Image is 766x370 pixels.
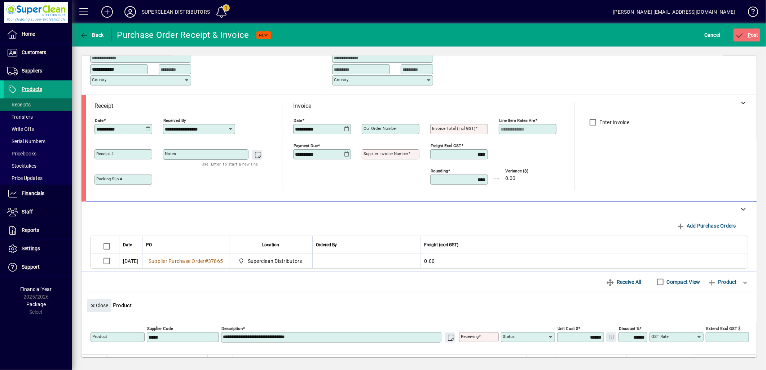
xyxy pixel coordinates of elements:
mat-label: Our order number [364,126,397,131]
a: Receipts [4,98,72,111]
mat-label: Supplier invoice number [364,151,408,156]
mat-label: Invoice Total (incl GST) [432,126,475,131]
mat-label: Country [334,77,348,82]
mat-label: Receiving [461,334,479,339]
span: Add Purchase Orders [676,220,736,232]
mat-label: Discount % [619,326,639,331]
mat-label: Rounding [431,168,448,173]
a: Financials [4,185,72,203]
div: Product [82,292,757,314]
label: Enter Invoice [598,119,629,126]
button: Close [87,299,111,312]
div: SUPERCLEAN DISTRIBUTORS [142,6,210,18]
span: PO [146,241,152,249]
mat-label: Packing Slip # [96,176,122,181]
a: Customers [4,44,72,62]
div: Ordered By [316,241,417,249]
mat-label: GST rate [651,334,669,339]
span: Financial Year [21,286,52,292]
span: Price Updates [7,175,43,181]
span: Ordered By [316,241,337,249]
mat-label: Notes [165,151,176,156]
span: P [748,32,751,38]
app-page-header-button: Close [85,302,113,309]
span: Freight (excl GST) [424,241,459,249]
a: Suppliers [4,62,72,80]
span: Serial Numbers [7,138,45,144]
button: Profile [119,5,142,18]
span: Customers [22,49,46,55]
span: Pricebooks [7,151,36,157]
span: Supplier Purchase Order [149,258,205,264]
span: Receive All [606,276,641,288]
a: Home [4,25,72,43]
label: Compact View [665,278,700,286]
button: Cancel [703,28,722,41]
a: Settings [4,240,72,258]
mat-label: Payment due [294,143,318,148]
span: Stocktakes [7,163,36,169]
span: Receipts [7,102,31,107]
span: 37865 [208,258,223,264]
button: Receive All [603,276,644,288]
span: Staff [22,209,33,215]
mat-label: Freight excl GST [431,143,461,148]
span: Cancel [704,29,720,41]
a: Transfers [4,111,72,123]
td: [DATE] [119,254,142,268]
div: Date [123,241,138,249]
div: PO [146,241,225,249]
div: [PERSON_NAME] [EMAIL_ADDRESS][DOMAIN_NAME] [613,6,735,18]
mat-hint: Use 'Enter' to start a new line [202,160,258,168]
span: ost [735,32,759,38]
span: Settings [22,246,40,251]
button: Add Purchase Orders [673,219,739,232]
app-page-header-button: Back [72,28,112,41]
a: Write Offs [4,123,72,135]
div: Purchase Order Receipt & Invoice [117,29,249,41]
span: Package [26,301,46,307]
td: 0.00 [421,254,748,268]
button: Post [734,28,761,41]
mat-label: Extend excl GST $ [706,326,740,331]
mat-label: Country [92,77,106,82]
mat-label: Date [95,118,104,123]
span: Date [123,241,132,249]
mat-label: Received by [163,118,186,123]
a: Knowledge Base [743,1,757,25]
mat-label: Line item rates are [499,118,535,123]
a: Staff [4,203,72,221]
mat-label: Receipt # [96,151,114,156]
span: Financials [22,190,44,196]
button: Add [96,5,119,18]
mat-label: Product [92,334,107,339]
span: Reports [22,227,39,233]
a: Support [4,258,72,276]
span: # [205,258,208,264]
span: Superclean Distributors [237,257,305,265]
span: Transfers [7,114,33,120]
mat-label: Unit Cost $ [558,326,578,331]
mat-label: Date [294,118,302,123]
span: Products [22,86,42,92]
span: Suppliers [22,68,42,74]
mat-label: Description [221,326,243,331]
span: NEW [259,33,268,38]
a: Stocktakes [4,160,72,172]
mat-label: Supplier Code [147,326,173,331]
a: Serial Numbers [4,135,72,147]
span: Variance ($) [505,169,549,173]
span: Close [90,300,109,312]
button: Back [78,28,106,41]
div: Freight (excl GST) [424,241,739,249]
span: Location [262,241,279,249]
a: Pricebooks [4,147,72,160]
mat-label: Status [503,334,515,339]
span: 0.00 [505,176,515,181]
span: Back [80,32,104,38]
span: Support [22,264,40,270]
span: Superclean Distributors [248,257,302,265]
a: Price Updates [4,172,72,184]
a: Supplier Purchase Order#37865 [146,257,225,265]
span: Write Offs [7,126,34,132]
